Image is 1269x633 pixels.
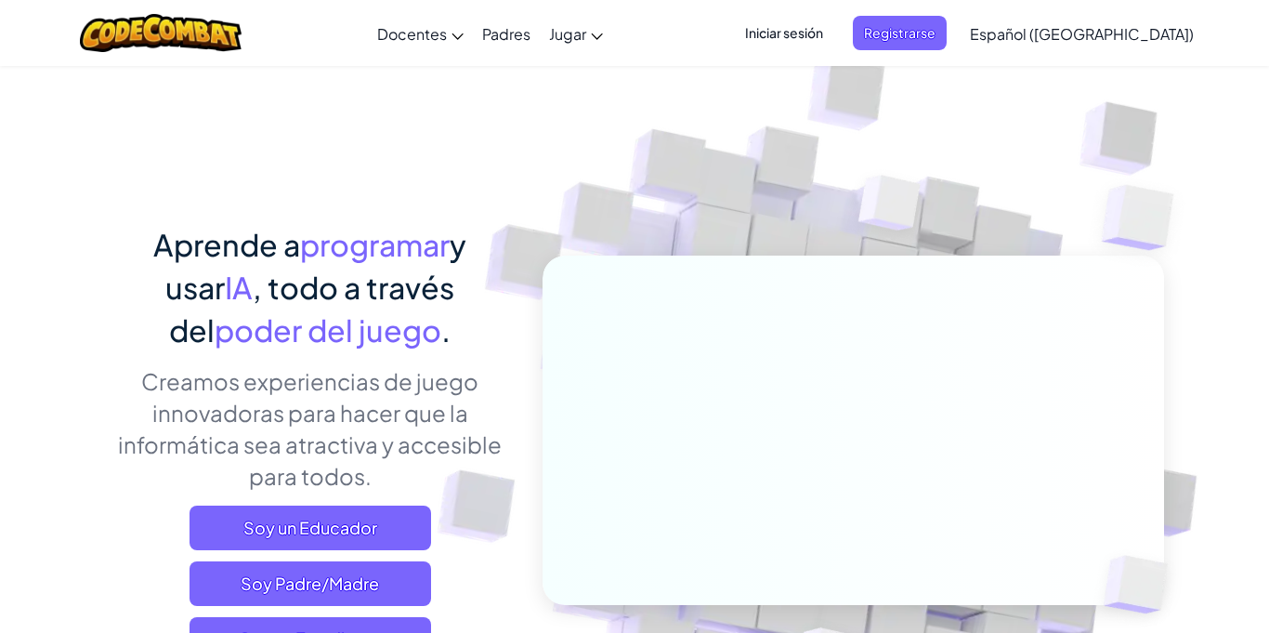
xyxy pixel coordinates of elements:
[824,138,958,277] img: Overlap cubes
[970,24,1194,44] span: Español ([GEOGRAPHIC_DATA])
[961,8,1203,59] a: Español ([GEOGRAPHIC_DATA])
[300,226,450,263] span: programar
[441,311,451,349] span: .
[377,24,447,44] span: Docentes
[734,16,834,50] button: Iniciar sesión
[169,269,454,349] span: , todo a través del
[225,269,253,306] span: IA
[540,8,612,59] a: Jugar
[368,8,473,59] a: Docentes
[853,16,947,50] button: Registrarse
[1065,139,1225,297] img: Overlap cubes
[190,561,431,606] a: Soy Padre/Madre
[215,311,441,349] span: poder del juego
[105,365,515,492] p: Creamos experiencias de juego innovadoras para hacer que la informática sea atractiva y accesible...
[190,506,431,550] a: Soy un Educador
[153,226,300,263] span: Aprende a
[473,8,540,59] a: Padres
[549,24,586,44] span: Jugar
[80,14,242,52] img: CodeCombat logo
